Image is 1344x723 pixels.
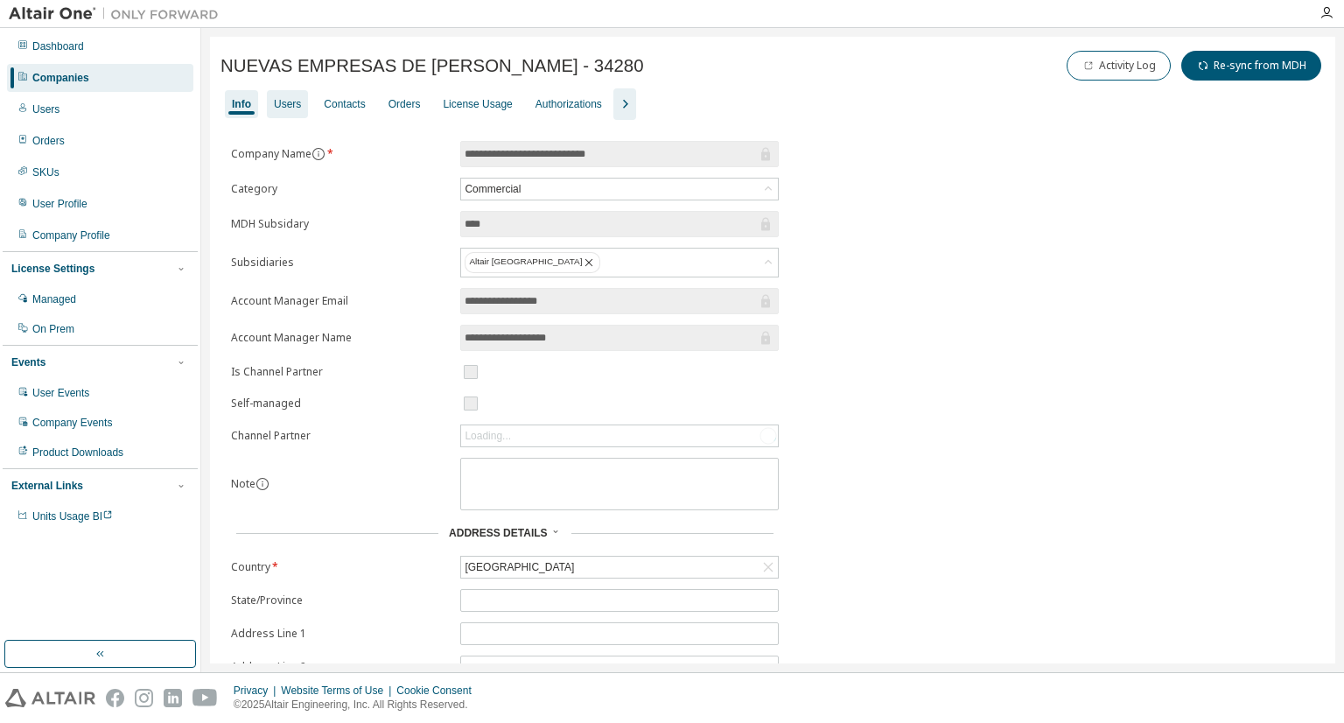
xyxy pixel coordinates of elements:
label: Address Line 1 [231,627,450,641]
div: Privacy [234,684,281,698]
label: Note [231,476,255,491]
div: Altair [GEOGRAPHIC_DATA] [465,252,600,273]
label: Address Line 2 [231,660,450,674]
div: User Events [32,386,89,400]
img: facebook.svg [106,689,124,707]
div: Events [11,355,45,369]
label: State/Province [231,593,450,607]
div: Website Terms of Use [281,684,396,698]
div: Commercial [462,179,523,199]
button: information [311,147,325,161]
label: MDH Subsidary [231,217,450,231]
div: Dashboard [32,39,84,53]
div: Orders [388,97,421,111]
div: Info [232,97,251,111]
label: Self-managed [231,397,450,411]
div: Orders [32,134,65,148]
label: Company Name [231,147,450,161]
label: Account Manager Email [231,294,450,308]
div: Commercial [461,179,778,200]
div: Companies [32,71,89,85]
div: Company Profile [32,228,110,242]
div: [GEOGRAPHIC_DATA] [462,558,577,577]
div: On Prem [32,322,74,336]
span: Address Details [449,527,547,539]
label: Account Manager Name [231,331,450,345]
div: Loading... [465,429,511,443]
label: Channel Partner [231,429,450,443]
label: Category [231,182,450,196]
div: [GEOGRAPHIC_DATA] [461,557,778,578]
img: altair_logo.svg [5,689,95,707]
div: Managed [32,292,76,306]
div: Authorizations [535,97,602,111]
div: Users [274,97,301,111]
img: linkedin.svg [164,689,182,707]
div: Loading... [461,425,778,446]
img: instagram.svg [135,689,153,707]
label: Country [231,560,450,574]
div: Cookie Consent [396,684,481,698]
label: Subsidiaries [231,256,450,270]
p: © 2025 Altair Engineering, Inc. All Rights Reserved. [234,698,482,712]
span: NUEVAS EMPRESAS DE [PERSON_NAME] - 34280 [220,56,644,76]
span: Units Usage BI [32,510,113,523]
button: information [255,477,269,491]
div: Contacts [324,97,365,111]
div: Company Events [32,416,112,430]
div: SKUs [32,165,59,179]
div: User Profile [32,197,87,211]
div: External Links [11,479,83,493]
label: Is Channel Partner [231,365,450,379]
img: Altair One [9,5,227,23]
div: License Usage [443,97,512,111]
div: Users [32,102,59,116]
div: Altair [GEOGRAPHIC_DATA] [461,249,778,277]
div: License Settings [11,262,94,276]
button: Activity Log [1067,51,1171,81]
button: Re-sync from MDH [1181,51,1321,81]
div: Product Downloads [32,446,123,460]
img: youtube.svg [192,689,218,707]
